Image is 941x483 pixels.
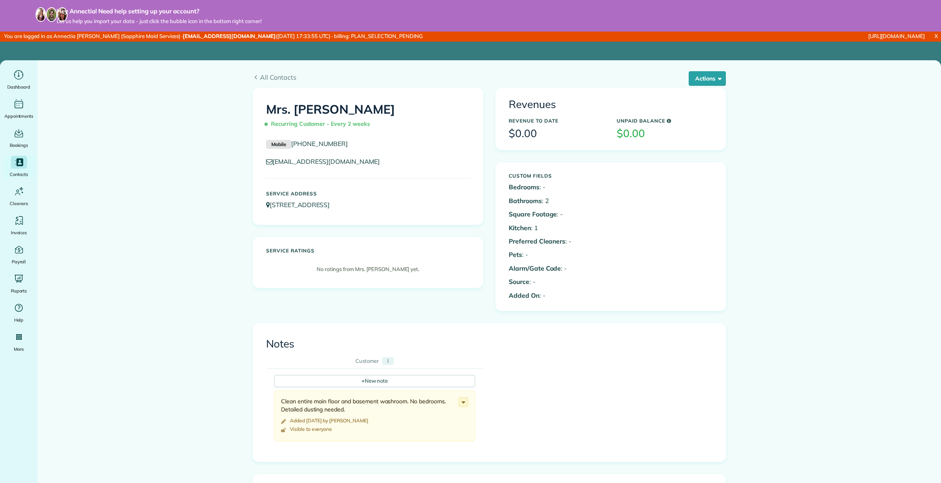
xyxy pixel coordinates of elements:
div: New note [274,375,475,387]
span: Dashboard [7,83,30,91]
div: Visible to everyone [290,426,332,432]
div: Clean entire main floor and basement washroom. No bedrooms. Detailed dusting needed. [281,397,459,413]
h3: Revenues [509,99,713,110]
a: [STREET_ADDRESS] [266,201,337,209]
p: : - [509,264,605,273]
h3: Notes [266,338,713,350]
a: Payroll [3,243,34,266]
p: : 2 [509,196,605,205]
div: Customer [355,357,379,365]
a: X [931,32,941,41]
b: Added On [509,291,539,299]
a: Invoices [3,214,34,237]
h5: Custom Fields [509,173,605,178]
a: All Contacts [253,72,726,82]
h5: Unpaid Balance [617,118,713,123]
strong: Hey Annectia! Need help setting up your account? [57,7,262,15]
b: Bedrooms [509,183,539,191]
p: : - [509,291,605,300]
span: + [362,377,365,384]
span: Help [14,316,24,324]
span: Let us help you import your data - just click the bubble icon in the bottom right corner! [57,18,262,25]
b: Pets [509,250,522,258]
a: Help [3,301,34,324]
b: Square Footage [509,210,557,218]
a: Cleaners [3,185,34,208]
span: Recurring Customer - Every 2 weeks [266,117,373,131]
time: Added [DATE] by [PERSON_NAME] [290,417,368,424]
h1: Mrs. [PERSON_NAME] [266,103,470,131]
a: [EMAIL_ADDRESS][DOMAIN_NAME] [266,157,387,165]
b: Preferred Cleaners [509,237,565,245]
a: Reports [3,272,34,295]
span: Bookings [10,141,28,149]
span: More [14,345,24,353]
small: Mobile [266,140,291,149]
strong: [EMAIL_ADDRESS][DOMAIN_NAME] [183,33,276,39]
b: Bathrooms [509,197,542,205]
h3: $0.00 [509,128,605,140]
p: : - [509,277,605,286]
a: Bookings [3,127,34,149]
button: Actions [689,71,726,86]
div: 1 [382,357,394,365]
p: : - [509,182,605,192]
span: Reports [11,287,27,295]
span: Invoices [11,229,27,237]
span: All Contacts [260,72,726,82]
span: Contacts [10,170,28,178]
h5: Service Address [266,191,470,196]
b: Kitchen [509,224,531,232]
a: Dashboard [3,68,34,91]
p: : - [509,237,605,246]
a: Appointments [3,97,34,120]
p: : - [509,210,605,219]
span: Payroll [12,258,26,266]
h5: Revenue to Date [509,118,605,123]
a: Mobile[PHONE_NUMBER] [266,140,348,148]
span: Appointments [4,112,34,120]
p: : - [509,250,605,259]
a: Contacts [3,156,34,178]
span: Cleaners [10,199,28,208]
p: No ratings from Mrs. [PERSON_NAME] yet. [270,265,466,273]
h5: Service ratings [266,248,470,253]
h3: $0.00 [617,128,713,140]
a: [URL][DOMAIN_NAME] [868,33,925,39]
b: Source [509,278,529,286]
b: Alarm/Gate Code [509,264,561,272]
p: : 1 [509,223,605,233]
